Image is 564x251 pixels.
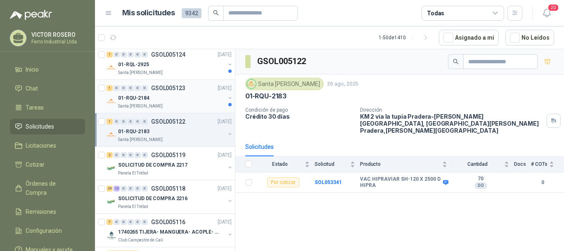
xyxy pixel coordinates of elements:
[10,119,85,134] a: Solicitudes
[151,152,185,158] p: GSOL005119
[26,84,38,93] span: Chat
[114,152,120,158] div: 0
[135,186,141,191] div: 0
[26,65,39,74] span: Inicio
[121,152,127,158] div: 0
[315,179,342,185] a: SOL053341
[107,52,113,57] div: 1
[474,182,487,189] div: DO
[26,160,45,169] span: Cotizar
[142,85,148,91] div: 0
[360,107,543,113] p: Dirección
[121,186,127,191] div: 0
[257,156,315,172] th: Estado
[26,226,62,235] span: Configuración
[31,32,83,38] p: VICTOR ROSERO
[531,156,564,172] th: # COTs
[10,204,85,220] a: Remisiones
[118,94,149,102] p: 01-RQU-2184
[10,157,85,172] a: Cotizar
[245,142,274,151] div: Solicitudes
[151,52,185,57] p: GSOL005124
[10,10,52,20] img: Logo peakr
[114,219,120,225] div: 0
[107,184,233,210] a: 29 10 0 0 0 0 GSOL005118[DATE] Company LogoSOLICITUD DE COMPRA 2216Panela El Trébol
[118,69,163,76] p: Santa [PERSON_NAME]
[379,31,432,44] div: 1 - 50 de 1410
[453,59,459,65] span: search
[182,8,201,18] span: 9342
[245,113,353,120] p: Crédito 30 días
[142,52,148,57] div: 0
[118,61,149,69] p: 01-RQL-2925
[107,96,116,106] img: Company Logo
[26,103,44,112] span: Tareas
[531,179,554,186] b: 0
[118,128,149,136] p: 01-RQU-2183
[245,92,287,100] p: 01-RQU-2183
[114,85,120,91] div: 0
[439,30,499,45] button: Asignado a mi
[218,151,232,159] p: [DATE]
[452,156,514,172] th: Cantidad
[118,161,187,169] p: SOLICITUD DE COMPRA 2217
[121,85,127,91] div: 0
[26,207,56,216] span: Remisiones
[135,52,141,57] div: 0
[26,122,54,131] span: Solicitudes
[128,152,134,158] div: 0
[118,203,148,210] p: Panela El Trébol
[452,176,509,182] b: 70
[135,85,141,91] div: 0
[135,152,141,158] div: 0
[360,176,441,189] b: VAC HIPRAVIAR SH-120 X 2500 D HIPRA
[142,186,148,191] div: 0
[10,176,85,201] a: Órdenes de Compra
[107,130,116,140] img: Company Logo
[142,119,148,124] div: 0
[135,119,141,124] div: 0
[151,219,185,225] p: GSOL005116
[245,78,324,90] div: Santa [PERSON_NAME]
[531,161,547,167] span: # COTs
[151,85,185,91] p: GSOL005123
[10,138,85,153] a: Licitaciones
[107,63,116,73] img: Company Logo
[218,218,232,226] p: [DATE]
[118,170,148,177] p: Panela El Trébol
[107,217,233,244] a: 7 0 0 0 0 0 GSOL005116[DATE] Company Logo1740265 TIJERA- MANGUERA- ACOPLE- SURTIDORESClub Campest...
[360,156,452,172] th: Producto
[257,55,307,68] h3: GSOL005122
[121,52,127,57] div: 0
[107,152,113,158] div: 2
[118,195,187,203] p: SOLICITUD DE COMPRA 2216
[10,100,85,115] a: Tareas
[118,136,163,143] p: Santa [PERSON_NAME]
[107,186,113,191] div: 29
[128,119,134,124] div: 0
[128,52,134,57] div: 0
[107,83,233,110] a: 1 0 0 0 0 0 GSOL005123[DATE] Company Logo01-RQU-2184Santa [PERSON_NAME]
[107,197,116,207] img: Company Logo
[539,6,554,21] button: 20
[128,186,134,191] div: 0
[514,156,531,172] th: Docs
[118,103,163,110] p: Santa [PERSON_NAME]
[26,141,56,150] span: Licitaciones
[151,119,185,124] p: GSOL005122
[118,228,221,236] p: 1740265 TIJERA- MANGUERA- ACOPLE- SURTIDORES
[452,161,502,167] span: Cantidad
[10,81,85,96] a: Chat
[118,237,163,244] p: Club Campestre de Cali
[114,52,120,57] div: 0
[213,10,219,16] span: search
[26,179,77,197] span: Órdenes de Compra
[107,117,233,143] a: 1 0 0 0 0 0 GSOL005122[DATE] Company Logo01-RQU-2183Santa [PERSON_NAME]
[107,219,113,225] div: 7
[114,186,120,191] div: 10
[10,223,85,239] a: Configuración
[31,39,83,44] p: Ferro Industrial Ltda
[360,113,543,134] p: KM 2 vía la tupia Pradera-[PERSON_NAME][GEOGRAPHIC_DATA], [GEOGRAPHIC_DATA][PERSON_NAME] Pradera ...
[547,4,559,12] span: 20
